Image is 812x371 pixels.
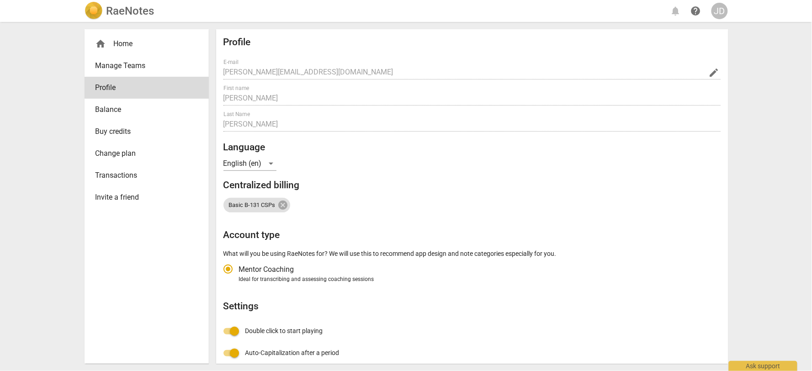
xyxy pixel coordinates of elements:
h2: Language [223,142,721,153]
div: English (en) [223,156,276,171]
button: JD [711,3,728,19]
span: help [690,5,701,16]
div: Basic B-131 CSPs [223,198,290,212]
a: Transactions [85,164,209,186]
h2: Settings [223,301,721,312]
span: Basic B-131 CSPs [223,202,281,209]
a: LogoRaeNotes [85,2,154,20]
a: Buy credits [85,121,209,143]
a: Help [688,3,704,19]
span: Profile [96,82,191,93]
div: Ask support [729,361,797,371]
span: Buy credits [96,126,191,137]
div: Account type [223,258,721,284]
h2: Centralized billing [223,180,721,191]
a: Manage Teams [85,55,209,77]
span: Manage Teams [96,60,191,71]
a: Profile [85,77,209,99]
span: Balance [96,104,191,115]
span: Double click to start playing [245,326,323,336]
span: Transactions [96,170,191,181]
label: E-mail [223,59,239,65]
button: Change Email [708,66,721,79]
div: Home [85,33,209,55]
a: Change plan [85,143,209,164]
h2: Account type [223,229,721,241]
p: What will you be using RaeNotes for? We will use this to recommend app design and note categories... [223,249,721,259]
span: Mentor Coaching [239,264,294,275]
img: Logo [85,2,103,20]
a: Balance [85,99,209,121]
span: Invite a friend [96,192,191,203]
span: edit [709,67,720,78]
label: First name [223,85,249,91]
a: Invite a friend [85,186,209,208]
label: Last Name [223,111,250,117]
span: Change plan [96,148,191,159]
h2: Profile [223,37,721,48]
div: Ideal for transcribing and assessing coaching sessions [239,276,718,284]
span: home [96,38,106,49]
div: Home [96,38,191,49]
span: Auto-Capitalization after a period [245,348,340,358]
h2: RaeNotes [106,5,154,17]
